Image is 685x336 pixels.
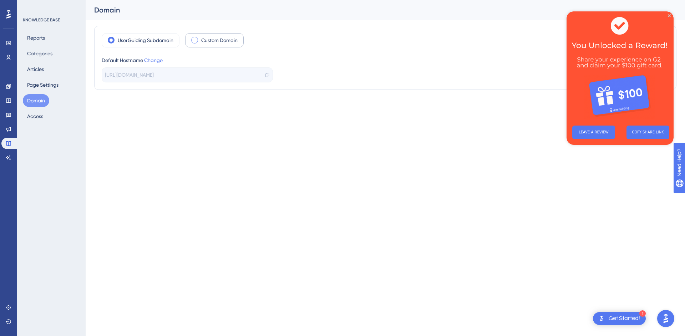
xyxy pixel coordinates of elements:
button: Access [23,110,47,123]
a: Change [144,57,163,63]
button: Categories [23,47,57,60]
div: Get Started! [609,315,640,322]
button: Articles [23,63,48,76]
span: Need Help? [17,2,45,10]
label: UserGuiding Subdomain [118,36,173,45]
button: Reports [23,31,49,44]
button: Page Settings [23,78,63,91]
iframe: UserGuiding AI Assistant Launcher [655,308,676,329]
div: KNOWLEDGE BASE [23,17,60,23]
div: Close Preview [101,3,104,6]
img: launcher-image-alternative-text [597,314,606,323]
button: Domain [23,94,49,107]
span: [URL][DOMAIN_NAME] [105,71,154,79]
label: Custom Domain [201,36,238,45]
div: 1 [639,310,646,317]
div: Domain [94,5,659,15]
button: COPY SHARE LINK [60,114,103,128]
button: LEAVE A REVIEW [6,114,49,128]
div: Open Get Started! checklist, remaining modules: 1 [593,312,646,325]
div: Default Hostname [102,56,273,65]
